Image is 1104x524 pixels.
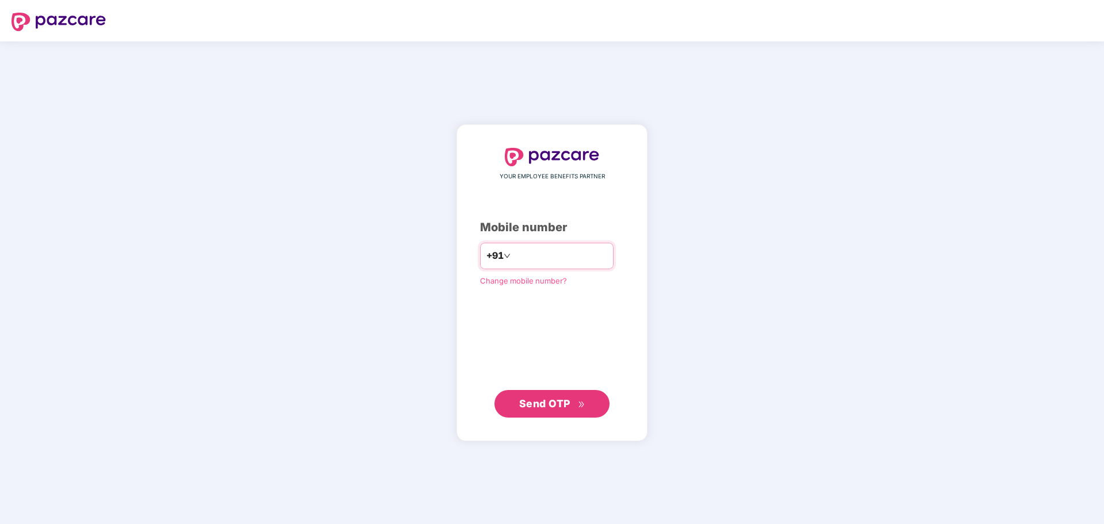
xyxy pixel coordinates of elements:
[12,13,106,31] img: logo
[504,253,511,259] span: down
[494,390,610,418] button: Send OTPdouble-right
[578,401,585,408] span: double-right
[519,397,570,410] span: Send OTP
[505,148,599,166] img: logo
[486,248,504,263] span: +91
[480,219,624,236] div: Mobile number
[500,172,605,181] span: YOUR EMPLOYEE BENEFITS PARTNER
[480,276,567,285] a: Change mobile number?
